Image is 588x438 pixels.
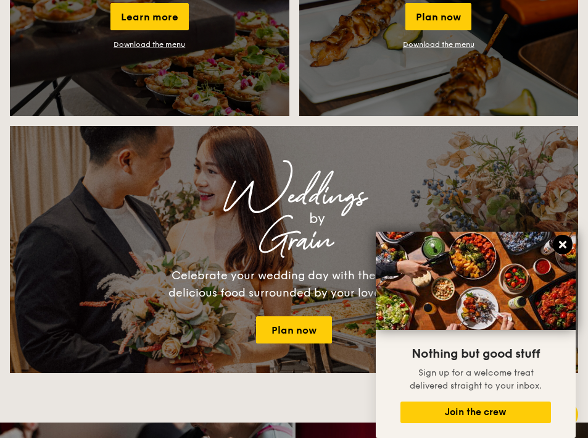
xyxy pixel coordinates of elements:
div: Celebrate your wedding day with the bliss of delicious food surrounded by your loved ones. [155,267,433,301]
div: Learn more [110,3,189,30]
a: Plan now [256,316,332,343]
span: Sign up for a welcome treat delivered straight to your inbox. [410,368,542,391]
button: Close [553,235,573,255]
div: by [103,208,531,230]
div: Plan now [405,3,471,30]
div: Grain [57,230,531,252]
a: Download the menu [114,40,185,49]
img: DSC07876-Edit02-Large.jpeg [376,232,576,330]
span: Nothing but good stuff [412,347,540,361]
div: Weddings [57,185,531,208]
button: Join the crew [400,402,551,423]
a: Download the menu [403,40,474,49]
